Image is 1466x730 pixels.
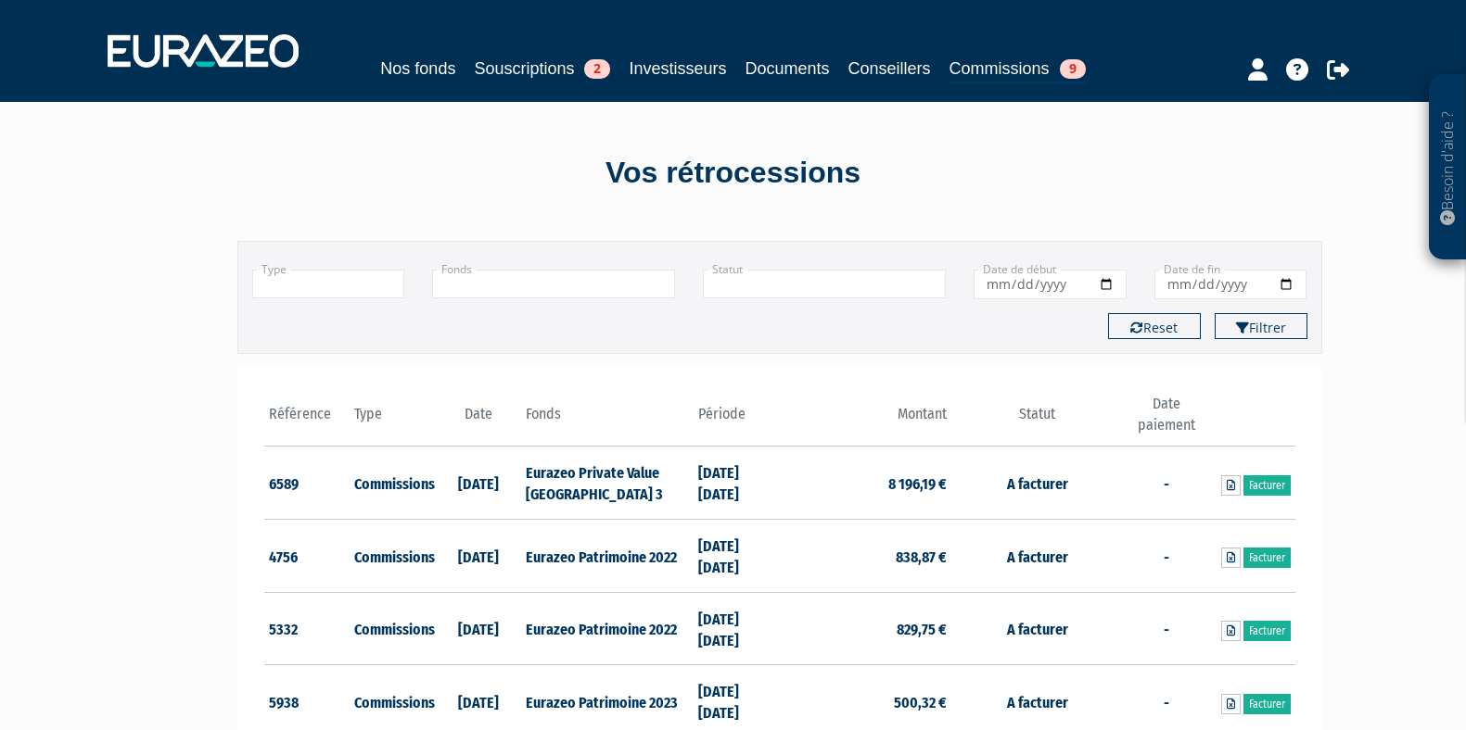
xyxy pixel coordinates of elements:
td: [DATE] [436,520,522,593]
a: Nos fonds [380,56,455,82]
td: - [1123,447,1209,520]
a: Commissions9 [950,56,1086,84]
td: [DATE] [436,447,522,520]
a: Investisseurs [629,56,726,82]
td: A facturer [951,592,1123,665]
th: Date [436,394,522,447]
th: Période [694,394,780,447]
a: Facturer [1243,621,1291,641]
td: 6589 [264,447,351,520]
td: 5332 [264,592,351,665]
td: [DATE] [DATE] [694,592,780,665]
th: Statut [951,394,1123,447]
td: 829,75 € [780,592,951,665]
th: Montant [780,394,951,447]
a: Facturer [1243,547,1291,568]
div: Vos rétrocessions [205,152,1262,195]
td: 838,87 € [780,520,951,593]
button: Reset [1108,313,1201,339]
td: - [1123,592,1209,665]
td: Commissions [350,592,436,665]
a: Facturer [1243,475,1291,496]
a: Souscriptions2 [474,56,610,82]
th: Fonds [521,394,693,447]
td: Eurazeo Private Value [GEOGRAPHIC_DATA] 3 [521,447,693,520]
a: Documents [746,56,830,82]
span: 9 [1060,59,1086,79]
th: Type [350,394,436,447]
th: Référence [264,394,351,447]
td: [DATE] [DATE] [694,520,780,593]
span: 2 [584,59,610,79]
td: 4756 [264,520,351,593]
td: A facturer [951,520,1123,593]
td: Eurazeo Patrimoine 2022 [521,592,693,665]
td: [DATE] [436,592,522,665]
td: Commissions [350,447,436,520]
td: Eurazeo Patrimoine 2022 [521,520,693,593]
button: Filtrer [1215,313,1307,339]
img: 1732889491-logotype_eurazeo_blanc_rvb.png [108,34,299,68]
p: Besoin d'aide ? [1437,84,1459,251]
td: - [1123,520,1209,593]
td: A facturer [951,447,1123,520]
a: Conseillers [848,56,931,82]
td: [DATE] [DATE] [694,447,780,520]
a: Facturer [1243,694,1291,714]
td: Commissions [350,520,436,593]
td: 8 196,19 € [780,447,951,520]
th: Date paiement [1123,394,1209,447]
